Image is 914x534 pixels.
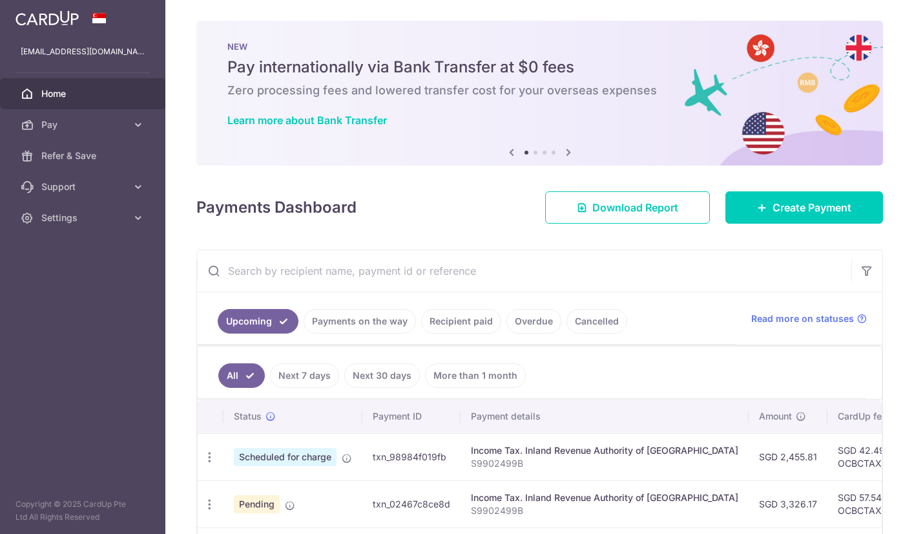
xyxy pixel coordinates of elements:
a: Recipient paid [421,309,501,334]
td: SGD 42.49 OCBCTAX173 [827,433,911,480]
div: Income Tax. Inland Revenue Authority of [GEOGRAPHIC_DATA] [471,444,738,457]
a: More than 1 month [425,363,526,388]
td: SGD 2,455.81 [749,433,827,480]
td: SGD 3,326.17 [749,480,827,528]
a: Payments on the way [304,309,416,334]
a: Next 7 days [270,363,339,388]
p: [EMAIL_ADDRESS][DOMAIN_NAME] [21,45,145,58]
a: Overdue [506,309,561,334]
img: CardUp [16,10,79,26]
input: Search by recipient name, payment id or reference [197,250,851,292]
span: Download Report [592,200,678,215]
span: Pay [41,118,127,131]
a: Upcoming [218,309,298,334]
span: Pending [234,495,280,513]
td: SGD 57.54 OCBCTAX173 [827,480,911,528]
span: Status [234,410,262,423]
h6: Zero processing fees and lowered transfer cost for your overseas expenses [227,83,852,98]
span: Read more on statuses [751,312,854,325]
div: Income Tax. Inland Revenue Authority of [GEOGRAPHIC_DATA] [471,491,738,504]
a: Read more on statuses [751,312,867,325]
p: NEW [227,41,852,52]
span: CardUp fee [838,410,887,423]
p: S9902499B [471,504,738,517]
span: Settings [41,211,127,224]
th: Payment details [461,400,749,433]
h5: Pay internationally via Bank Transfer at $0 fees [227,57,852,78]
th: Payment ID [362,400,461,433]
span: Home [41,87,127,100]
td: txn_98984f019fb [362,433,461,480]
td: txn_02467c8ce8d [362,480,461,528]
a: Next 30 days [344,363,420,388]
span: Scheduled for charge [234,448,337,466]
span: Create Payment [773,200,851,215]
img: Bank transfer banner [196,21,883,166]
a: Create Payment [725,191,883,224]
span: Refer & Save [41,149,127,162]
a: Download Report [545,191,710,224]
a: Cancelled [566,309,627,334]
a: All [218,363,265,388]
span: Support [41,180,127,193]
iframe: Opens a widget where you can find more information [831,495,901,528]
a: Learn more about Bank Transfer [227,114,387,127]
span: Amount [759,410,792,423]
h4: Payments Dashboard [196,196,357,219]
p: S9902499B [471,457,738,470]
